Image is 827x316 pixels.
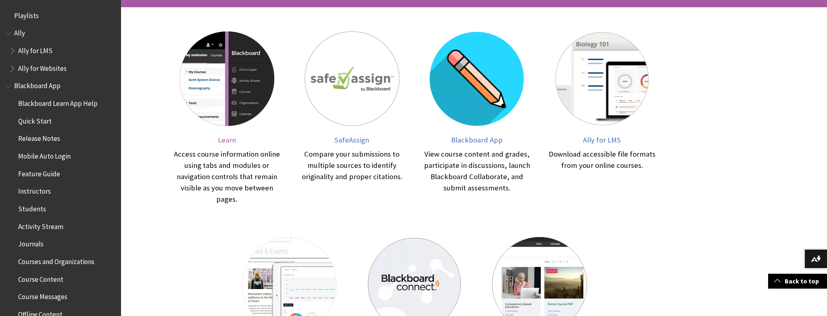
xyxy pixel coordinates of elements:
span: Learn [218,135,236,145]
span: Ally for Websites [18,62,67,72]
nav: Book outline for Playlists [5,9,116,23]
div: View course content and grades, participate in discussions, launch Blackboard Collaborate, and su... [422,149,531,194]
span: Mobile Auto Login [18,149,71,160]
span: Ally [14,27,25,37]
span: Blackboard App [14,79,61,90]
a: Learn Learn Access course information online using tabs and modules or navigation controls that r... [172,31,281,205]
img: Blackboard App [430,31,524,126]
span: Quick Start [18,114,52,125]
span: Release Notes [18,132,60,143]
nav: Book outline for Anthology Ally Help [5,27,116,75]
a: Ally for LMS Ally for LMS Download accessible file formats from your online courses. [547,31,656,205]
div: Access course information online using tabs and modules or navigation controls that remain visibl... [172,149,281,205]
span: Courses and Organizations [18,255,94,266]
span: Journals [18,238,44,248]
span: Students [18,202,46,213]
span: Playlists [14,9,39,20]
span: SafeAssign [334,135,369,145]
span: Ally for LMS [18,44,52,55]
img: Learn [180,31,274,126]
img: Ally for LMS [555,31,649,126]
span: Blackboard App [451,135,503,145]
span: Instructors [18,185,51,196]
span: Ally for LMS [583,135,621,145]
a: Blackboard App Blackboard App View course content and grades, participate in discussions, launch ... [422,31,531,205]
a: Back to top [768,274,827,289]
span: Blackboard Learn App Help [18,97,98,107]
span: Course Messages [18,290,67,301]
img: SafeAssign [305,31,399,126]
div: Compare your submissions to multiple sources to identify originality and proper citations. [297,149,406,182]
span: Activity Stream [18,220,63,231]
span: Course Content [18,273,63,283]
span: Feature Guide [18,167,60,178]
div: Download accessible file formats from your online courses. [547,149,656,171]
a: SafeAssign SafeAssign Compare your submissions to multiple sources to identify originality and pr... [297,31,406,205]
